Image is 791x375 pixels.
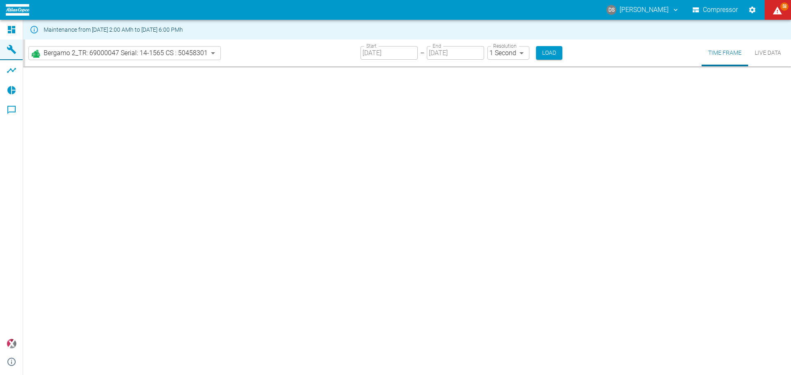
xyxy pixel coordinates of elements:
input: MM/DD/YYYY [360,46,418,60]
button: Compressor [691,2,740,17]
label: Start [366,42,377,49]
p: – [420,48,424,58]
button: Settings [745,2,760,17]
span: Bergamo 2_TR: 69000047 Serial: 14-1565 CS : 50458301 [44,48,208,58]
a: Bergamo 2_TR: 69000047 Serial: 14-1565 CS : 50458301 [30,48,208,58]
button: daniel.schauer@atlascopco.com [605,2,681,17]
div: 1 Second [487,46,529,60]
div: DS [606,5,616,15]
button: Live Data [748,40,788,66]
span: 58 [780,2,789,11]
img: Xplore Logo [7,339,16,349]
div: Maintenance from [DATE] 2:00 AMh to [DATE] 6:00 PMh [44,22,183,37]
button: Load [536,46,562,60]
label: Resolution [493,42,516,49]
button: Time Frame [702,40,748,66]
input: MM/DD/YYYY [427,46,484,60]
img: logo [6,4,29,15]
label: End [433,42,441,49]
